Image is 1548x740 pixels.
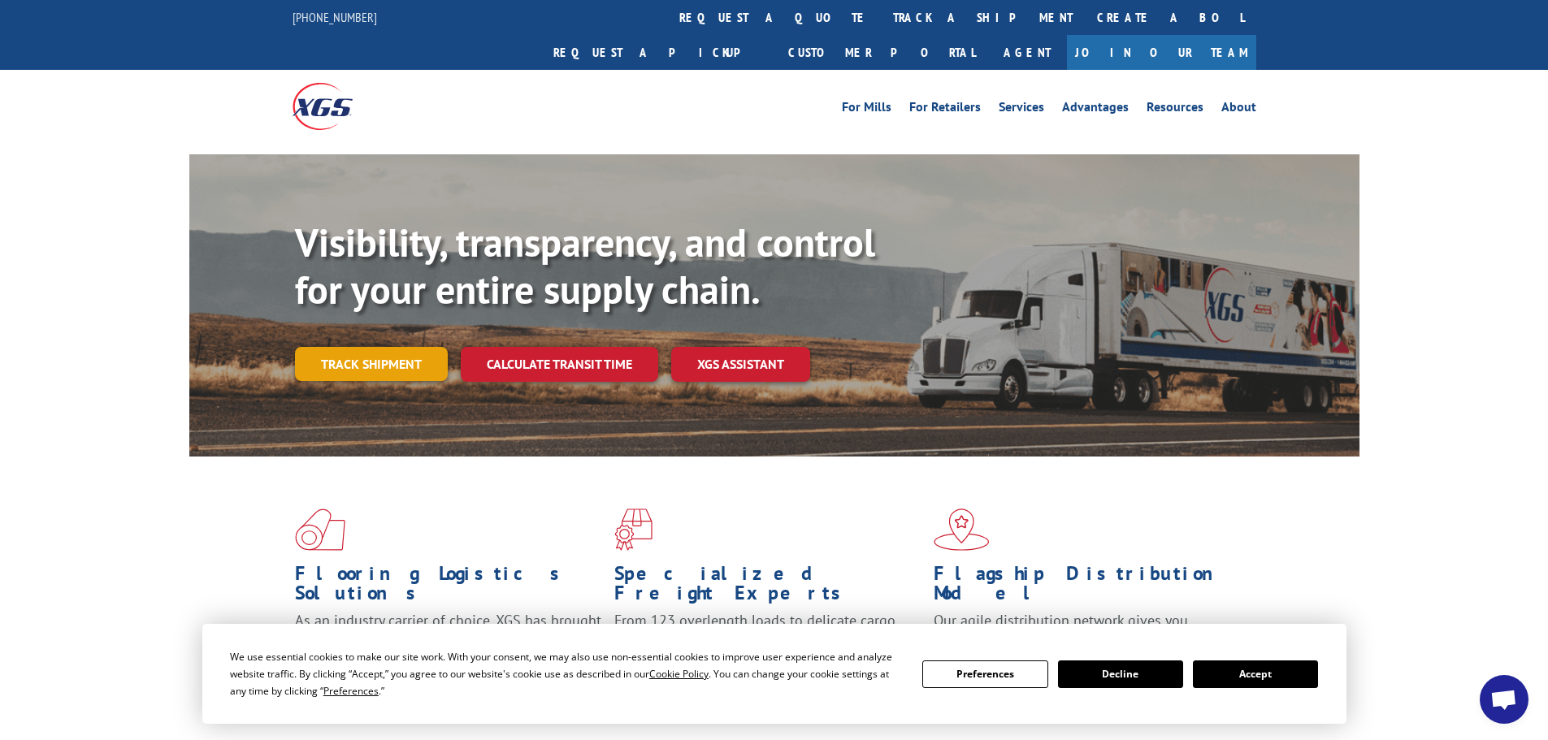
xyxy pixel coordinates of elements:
button: Decline [1058,660,1183,688]
img: xgs-icon-focused-on-flooring-red [614,508,653,551]
h1: Flooring Logistics Solutions [295,564,602,611]
img: xgs-icon-total-supply-chain-intelligence-red [295,508,345,551]
a: [PHONE_NUMBER] [293,9,377,25]
span: Our agile distribution network gives you nationwide inventory management on demand. [934,611,1233,649]
a: Request a pickup [541,35,776,70]
h1: Specialized Freight Experts [614,564,921,611]
a: Open chat [1480,675,1528,724]
a: Join Our Team [1067,35,1256,70]
a: For Retailers [909,101,981,119]
span: As an industry carrier of choice, XGS has brought innovation and dedication to flooring logistics... [295,611,601,669]
button: Preferences [922,660,1047,688]
div: Cookie Consent Prompt [202,624,1346,724]
div: We use essential cookies to make our site work. With your consent, we may also use non-essential ... [230,648,903,699]
span: Preferences [323,684,379,698]
a: Customer Portal [776,35,987,70]
a: Services [999,101,1044,119]
a: About [1221,101,1256,119]
a: Calculate transit time [461,347,658,382]
a: Advantages [1062,101,1129,119]
h1: Flagship Distribution Model [934,564,1241,611]
a: Agent [987,35,1067,70]
a: XGS ASSISTANT [671,347,810,382]
b: Visibility, transparency, and control for your entire supply chain. [295,217,875,314]
a: For Mills [842,101,891,119]
a: Track shipment [295,347,448,381]
p: From 123 overlength loads to delicate cargo, our experienced staff knows the best way to move you... [614,611,921,683]
button: Accept [1193,660,1318,688]
a: Resources [1147,101,1203,119]
span: Cookie Policy [649,667,709,681]
img: xgs-icon-flagship-distribution-model-red [934,508,990,551]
